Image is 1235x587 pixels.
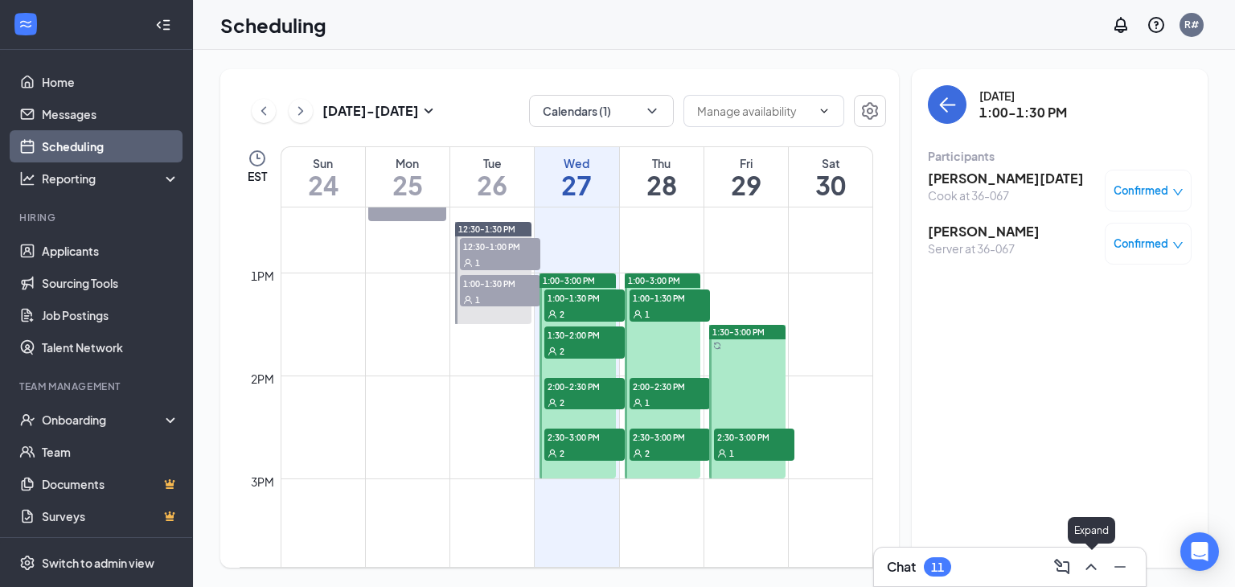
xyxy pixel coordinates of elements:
svg: UserCheck [19,412,35,428]
div: Sat [789,155,872,171]
h3: 1:00-1:30 PM [979,104,1067,121]
span: 1:00-3:00 PM [543,275,595,286]
div: 3pm [248,473,277,491]
div: Team Management [19,380,176,393]
svg: ChevronDown [644,103,660,119]
a: Messages [42,98,179,130]
div: Cook at 36-067 [928,187,1084,203]
span: 2:00-2:30 PM [544,378,625,394]
a: August 29, 2025 [704,147,788,207]
span: 1:00-3:00 PM [628,275,680,286]
svg: Settings [860,101,880,121]
a: Home [42,66,179,98]
button: ChevronUp [1078,554,1104,580]
svg: User [463,258,473,268]
div: Wed [535,155,618,171]
svg: User [633,449,642,458]
div: Participants [928,148,1192,164]
svg: User [633,398,642,408]
div: Thu [620,155,704,171]
span: 1:00-1:30 PM [544,289,625,306]
span: 12:30-1:00 PM [460,238,540,254]
span: 2:00-2:30 PM [630,378,710,394]
div: 1pm [248,267,277,285]
svg: User [633,310,642,319]
button: Calendars (1)ChevronDown [529,95,674,127]
a: August 27, 2025 [535,147,618,207]
a: Job Postings [42,299,179,331]
a: Talent Network [42,331,179,363]
h1: Scheduling [220,11,326,39]
span: 2:30-3:00 PM [544,429,625,445]
svg: User [548,449,557,458]
svg: ChevronDown [818,105,831,117]
span: down [1172,187,1184,198]
span: 2:30-3:00 PM [630,429,710,445]
a: August 25, 2025 [366,147,449,207]
span: Confirmed [1114,183,1168,199]
a: August 26, 2025 [450,147,534,207]
svg: QuestionInfo [1147,15,1166,35]
h1: 27 [535,171,618,199]
a: Sourcing Tools [42,267,179,299]
button: ComposeMessage [1049,554,1075,580]
svg: Collapse [155,17,171,33]
svg: Analysis [19,170,35,187]
a: DocumentsCrown [42,468,179,500]
div: 11 [931,560,944,574]
svg: Notifications [1111,15,1130,35]
div: R# [1184,18,1199,31]
h1: 25 [366,171,449,199]
h3: [DATE] - [DATE] [322,102,419,120]
div: Onboarding [42,412,166,428]
a: August 28, 2025 [620,147,704,207]
div: Mon [366,155,449,171]
a: August 30, 2025 [789,147,872,207]
a: Scheduling [42,130,179,162]
span: 1 [645,309,650,320]
svg: User [717,449,727,458]
a: SurveysCrown [42,500,179,532]
div: Server at 36-067 [928,240,1040,257]
svg: ChevronLeft [256,101,272,121]
span: 2 [560,397,564,408]
button: Settings [854,95,886,127]
div: Reporting [42,170,180,187]
span: 1:00-1:30 PM [630,289,710,306]
span: 1:00-1:30 PM [460,275,540,291]
span: Confirmed [1114,236,1168,252]
svg: User [548,310,557,319]
span: 12:30-1:30 PM [458,224,515,235]
div: 2pm [248,370,277,388]
svg: User [548,398,557,408]
h1: 26 [450,171,534,199]
div: Tue [450,155,534,171]
button: ChevronLeft [252,99,276,123]
div: Sun [281,155,365,171]
h3: [PERSON_NAME] [928,223,1040,240]
a: August 24, 2025 [281,147,365,207]
span: 1 [475,294,480,306]
a: Applicants [42,235,179,267]
h1: 24 [281,171,365,199]
div: Open Intercom Messenger [1180,532,1219,571]
h1: 30 [789,171,872,199]
svg: ComposeMessage [1052,557,1072,577]
span: 2 [560,309,564,320]
button: Minimize [1107,554,1133,580]
button: ChevronRight [289,99,313,123]
span: 2 [560,346,564,357]
span: 2 [560,448,564,459]
svg: ChevronRight [293,101,309,121]
a: Team [42,436,179,468]
svg: Settings [19,555,35,571]
span: 2 [645,448,650,459]
svg: WorkstreamLogo [18,16,34,32]
div: Switch to admin view [42,555,154,571]
input: Manage availability [697,102,811,120]
div: Expand [1068,517,1115,544]
div: Fri [704,155,788,171]
span: 1:30-2:00 PM [544,326,625,343]
svg: ArrowLeft [938,95,957,114]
